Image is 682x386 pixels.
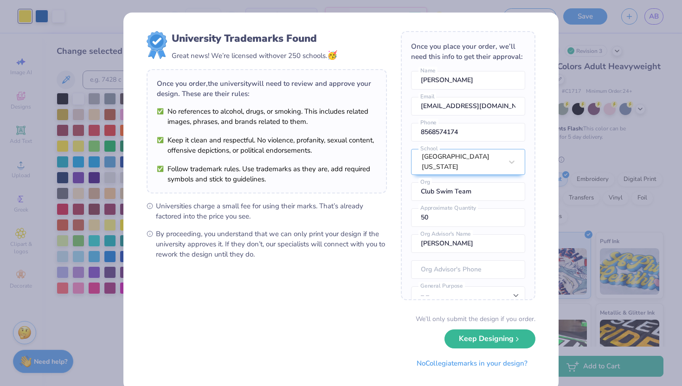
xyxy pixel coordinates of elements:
div: [GEOGRAPHIC_DATA][US_STATE] [422,152,502,172]
input: Org [411,182,525,201]
div: Once you place your order, we’ll need this info to get their approval: [411,41,525,62]
div: We’ll only submit the design if you order. [416,314,535,324]
span: 🥳 [327,50,337,61]
input: Name [411,71,525,90]
button: NoCollegiatemarks in your design? [409,354,535,373]
button: Keep Designing [444,329,535,348]
div: University Trademarks Found [172,31,337,46]
input: Phone [411,123,525,142]
li: No references to alcohol, drugs, or smoking. This includes related images, phrases, and brands re... [157,106,377,127]
input: Org Advisor's Name [411,234,525,253]
div: Great news! We’re licensed with over 250 schools. [172,49,337,62]
input: Approximate Quantity [411,208,525,227]
span: Universities charge a small fee for using their marks. That’s already factored into the price you... [156,201,387,221]
input: Email [411,97,525,116]
input: Org Advisor's Phone [411,260,525,279]
li: Follow trademark rules. Use trademarks as they are, add required symbols and stick to guidelines. [157,164,377,184]
li: Keep it clean and respectful. No violence, profanity, sexual content, offensive depictions, or po... [157,135,377,155]
span: By proceeding, you understand that we can only print your design if the university approves it. I... [156,229,387,259]
img: license-marks-badge.png [147,31,167,59]
div: Once you order, the university will need to review and approve your design. These are their rules: [157,78,377,99]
